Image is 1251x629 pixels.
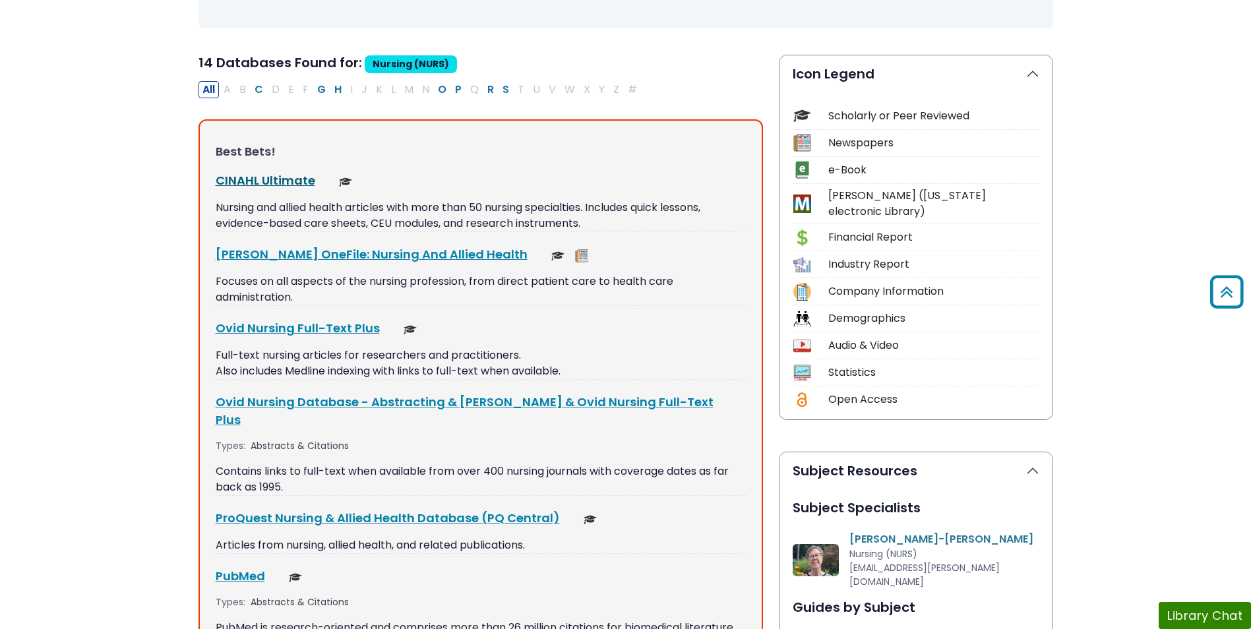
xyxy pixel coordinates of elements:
[828,162,1039,178] div: e-Book
[216,439,245,453] span: Types:
[849,547,917,560] span: Nursing (NURS)
[828,256,1039,272] div: Industry Report
[828,365,1039,380] div: Statistics
[828,188,1039,220] div: [PERSON_NAME] ([US_STATE] electronic Library)
[793,161,811,179] img: Icon e-Book
[216,510,560,526] a: ProQuest Nursing & Allied Health Database (PQ Central)
[849,561,1000,588] span: [EMAIL_ADDRESS][PERSON_NAME][DOMAIN_NAME]
[251,81,267,98] button: Filter Results C
[330,81,346,98] button: Filter Results H
[793,599,1039,615] h2: Guides by Subject
[313,81,330,98] button: Filter Results G
[251,595,351,609] div: Abstracts & Citations
[198,81,642,96] div: Alpha-list to filter by first letter of database name
[779,452,1053,489] button: Subject Resources
[779,55,1053,92] button: Icon Legend
[1159,602,1251,629] button: Library Chat
[793,195,811,212] img: Icon MeL (Michigan electronic Library)
[794,391,810,409] img: Icon Open Access
[216,144,746,159] h3: Best Bets!
[216,568,265,584] a: PubMed
[828,311,1039,326] div: Demographics
[216,363,746,379] p: Also includes Medline indexing with links to full-text when available.
[216,172,315,189] a: CINAHL Ultimate
[828,108,1039,124] div: Scholarly or Peer Reviewed
[793,500,1039,516] h2: Subject Specialists
[216,347,746,363] p: Full-text nursing articles for researchers and practitioners.
[216,394,714,428] a: Ovid Nursing Database - Abstracting & [PERSON_NAME] & Ovid Nursing Full-Text Plus
[828,135,1039,151] div: Newspapers
[793,283,811,301] img: Icon Company Information
[216,537,746,553] p: Articles from nursing, allied health, and related publications.
[828,338,1039,353] div: Audio & Video
[365,55,457,73] span: Nursing (NURS)
[551,249,564,262] img: Scholarly or Peer Reviewed
[198,53,362,72] span: 14 Databases Found for:
[793,544,839,576] img: Diane Manko-Cliff
[216,274,746,305] p: Focuses on all aspects of the nursing profession, from direct patient care to health care adminis...
[499,81,513,98] button: Filter Results S
[793,256,811,274] img: Icon Industry Report
[483,81,498,98] button: Filter Results R
[216,246,528,262] a: [PERSON_NAME] OneFile: Nursing And Allied Health
[849,531,1033,547] a: [PERSON_NAME]-[PERSON_NAME]
[584,513,597,526] img: Scholarly or Peer Reviewed
[793,134,811,152] img: Icon Newspapers
[216,595,245,609] span: Types:
[216,200,746,231] p: Nursing and allied health articles with more than 50 nursing specialties. Includes quick lessons,...
[828,284,1039,299] div: Company Information
[289,571,302,584] img: Scholarly or Peer Reviewed
[575,249,588,262] img: Newspapers
[1205,282,1248,303] a: Back to Top
[404,323,417,336] img: Scholarly or Peer Reviewed
[216,320,380,336] a: Ovid Nursing Full-Text Plus
[793,229,811,247] img: Icon Financial Report
[216,464,746,495] p: Contains links to full-text when available from over 400 nursing journals with coverage dates as ...
[793,310,811,328] img: Icon Demographics
[828,392,1039,407] div: Open Access
[793,364,811,382] img: Icon Statistics
[793,337,811,355] img: Icon Audio & Video
[828,229,1039,245] div: Financial Report
[451,81,466,98] button: Filter Results P
[251,439,351,453] div: Abstracts & Citations
[198,81,219,98] button: All
[339,175,352,189] img: Scholarly or Peer Reviewed
[434,81,450,98] button: Filter Results O
[793,107,811,125] img: Icon Scholarly or Peer Reviewed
